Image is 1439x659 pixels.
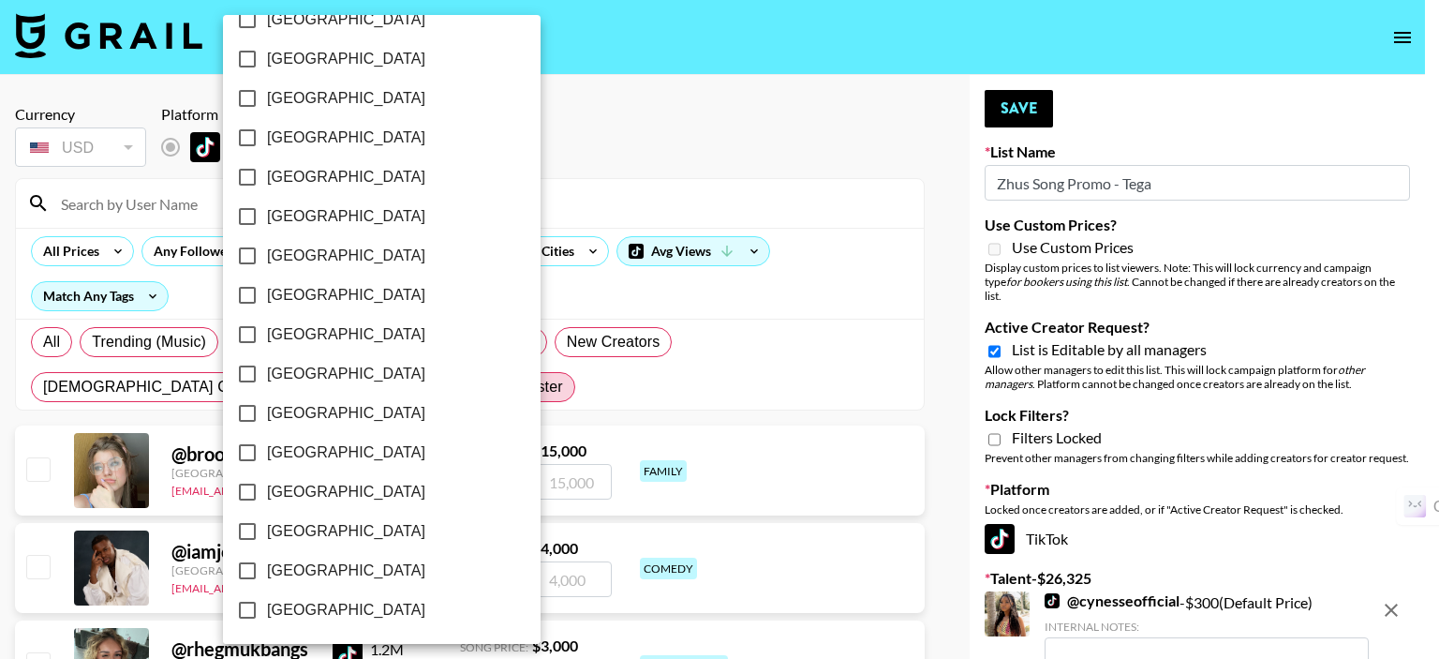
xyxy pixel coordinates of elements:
[267,323,425,346] span: [GEOGRAPHIC_DATA]
[267,205,425,228] span: [GEOGRAPHIC_DATA]
[267,481,425,503] span: [GEOGRAPHIC_DATA]
[267,442,425,464] span: [GEOGRAPHIC_DATA]
[267,363,425,385] span: [GEOGRAPHIC_DATA]
[267,284,425,307] span: [GEOGRAPHIC_DATA]
[267,48,425,70] span: [GEOGRAPHIC_DATA]
[267,127,425,149] span: [GEOGRAPHIC_DATA]
[267,8,425,31] span: [GEOGRAPHIC_DATA]
[267,520,425,543] span: [GEOGRAPHIC_DATA]
[267,245,425,267] span: [GEOGRAPHIC_DATA]
[267,166,425,188] span: [GEOGRAPHIC_DATA]
[267,599,425,622] span: [GEOGRAPHIC_DATA]
[267,402,425,425] span: [GEOGRAPHIC_DATA]
[267,560,425,582] span: [GEOGRAPHIC_DATA]
[267,87,425,110] span: [GEOGRAPHIC_DATA]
